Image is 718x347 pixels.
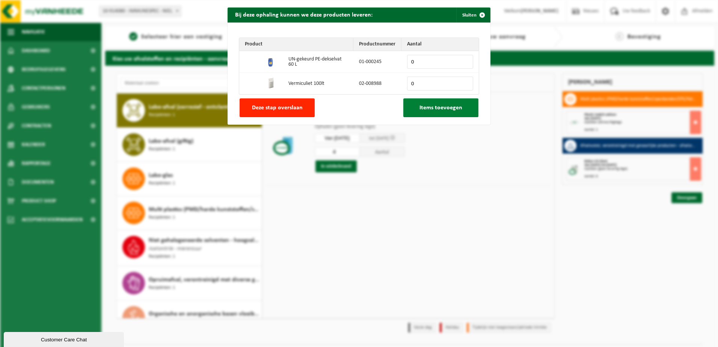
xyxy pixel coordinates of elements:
[265,55,277,67] img: 01-000245
[239,38,353,51] th: Product
[265,77,277,89] img: 02-008988
[456,8,490,23] button: Sluiten
[403,98,478,117] button: Items toevoegen
[283,73,353,94] td: Vermiculiet 100lt
[401,38,479,51] th: Aantal
[353,38,401,51] th: Productnummer
[353,51,401,73] td: 01-000245
[283,51,353,73] td: UN-gekeurd PE-dekselvat 60 L
[228,8,380,22] h2: Bij deze ophaling kunnen we deze producten leveren:
[419,105,462,111] span: Items toevoegen
[353,73,401,94] td: 02-008988
[240,98,315,117] button: Deze stap overslaan
[252,105,303,111] span: Deze stap overslaan
[4,330,125,347] iframe: chat widget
